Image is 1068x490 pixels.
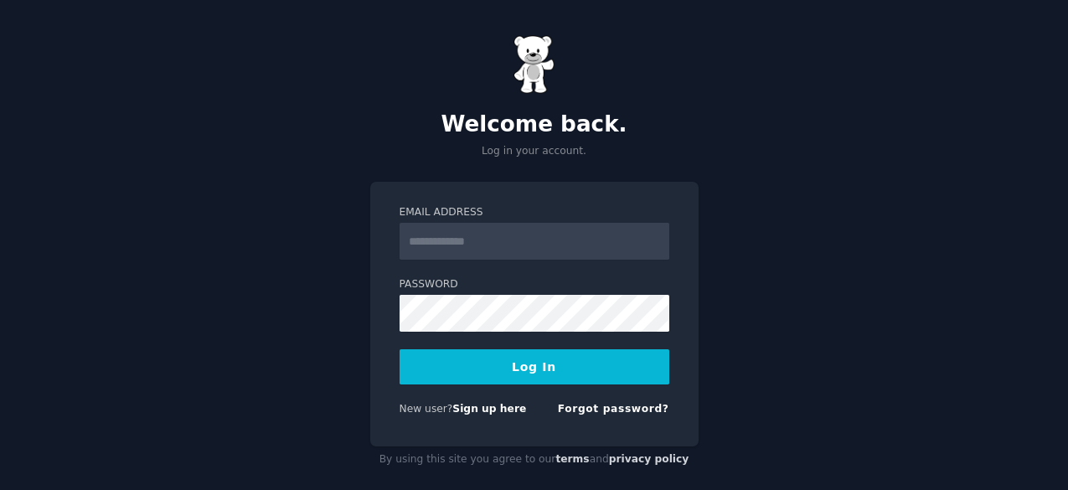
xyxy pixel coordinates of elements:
[370,144,699,159] p: Log in your account.
[400,349,669,384] button: Log In
[370,446,699,473] div: By using this site you agree to our and
[370,111,699,138] h2: Welcome back.
[609,453,689,465] a: privacy policy
[400,403,453,415] span: New user?
[558,403,669,415] a: Forgot password?
[555,453,589,465] a: terms
[513,35,555,94] img: Gummy Bear
[452,403,526,415] a: Sign up here
[400,205,669,220] label: Email Address
[400,277,669,292] label: Password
